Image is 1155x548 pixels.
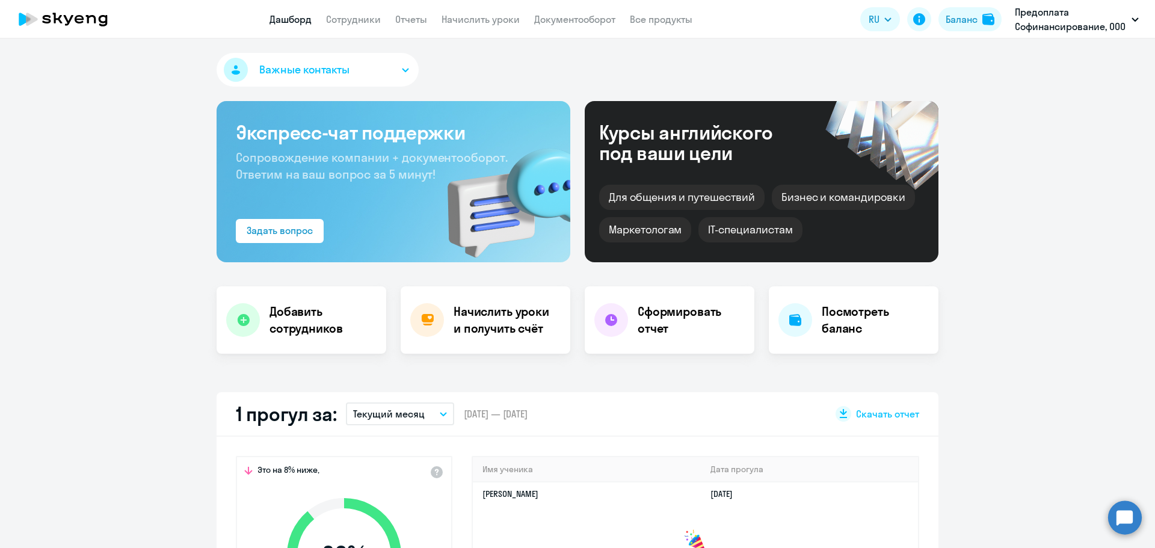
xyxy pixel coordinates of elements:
button: RU [860,7,900,31]
div: Курсы английского под ваши цели [599,122,805,163]
p: Предоплата Софинансирование, ООО "ХАЯТ КИМЬЯ" [1015,5,1127,34]
span: Это на 8% ниже, [257,464,319,479]
div: Для общения и путешествий [599,185,765,210]
button: Балансbalance [938,7,1002,31]
h2: 1 прогул за: [236,402,336,426]
img: bg-img [430,127,570,262]
span: Скачать отчет [856,407,919,420]
div: Баланс [946,12,978,26]
h4: Начислить уроки и получить счёт [454,303,558,337]
button: Важные контакты [217,53,419,87]
div: Маркетологам [599,217,691,242]
span: Сопровождение компании + документооборот. Ответим на ваш вопрос за 5 минут! [236,150,508,182]
span: Важные контакты [259,62,350,78]
th: Имя ученика [473,457,701,482]
span: RU [869,12,879,26]
h3: Экспресс-чат поддержки [236,120,551,144]
img: balance [982,13,994,25]
th: Дата прогула [701,457,918,482]
p: Текущий месяц [353,407,425,421]
a: Дашборд [269,13,312,25]
h4: Добавить сотрудников [269,303,377,337]
div: IT-специалистам [698,217,802,242]
span: [DATE] — [DATE] [464,407,528,420]
h4: Посмотреть баланс [822,303,929,337]
a: [PERSON_NAME] [482,488,538,499]
a: Все продукты [630,13,692,25]
a: Начислить уроки [442,13,520,25]
div: Задать вопрос [247,223,313,238]
a: Сотрудники [326,13,381,25]
h4: Сформировать отчет [638,303,745,337]
a: Отчеты [395,13,427,25]
a: [DATE] [710,488,742,499]
a: Документооборот [534,13,615,25]
button: Задать вопрос [236,219,324,243]
button: Текущий месяц [346,402,454,425]
div: Бизнес и командировки [772,185,915,210]
button: Предоплата Софинансирование, ООО "ХАЯТ КИМЬЯ" [1009,5,1145,34]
